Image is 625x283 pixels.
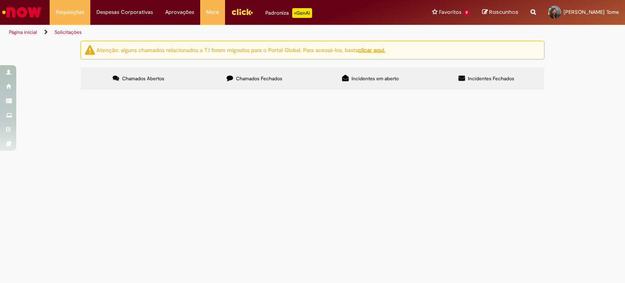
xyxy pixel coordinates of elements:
span: 9 [463,9,470,16]
span: Favoritos [439,8,461,16]
span: [PERSON_NAME] Tome [564,9,619,15]
span: Chamados Fechados [236,75,282,82]
a: Página inicial [9,29,37,35]
a: Solicitações [55,29,82,35]
span: Incidentes em aberto [352,75,399,82]
ul: Trilhas de página [6,25,411,40]
a: clicar aqui. [358,46,385,53]
span: Chamados Abertos [122,75,164,82]
span: Incidentes Fechados [468,75,514,82]
div: Padroniza [265,8,312,18]
span: Rascunhos [489,8,518,16]
span: Despesas Corporativas [96,8,153,16]
span: More [206,8,219,16]
p: +GenAi [292,8,312,18]
span: Aprovações [165,8,194,16]
a: Rascunhos [482,9,518,16]
ng-bind-html: Atenção: alguns chamados relacionados a T.I foram migrados para o Portal Global. Para acessá-los,... [96,46,385,53]
img: ServiceNow [1,4,43,20]
span: Requisições [56,8,84,16]
img: click_logo_yellow_360x200.png [231,6,253,18]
